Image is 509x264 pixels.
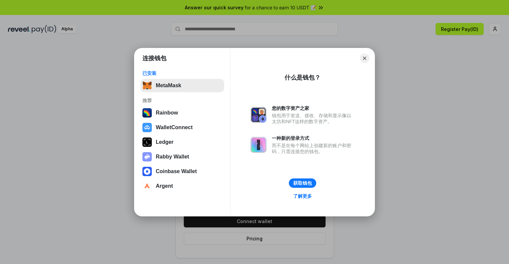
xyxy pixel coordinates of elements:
div: Argent [156,183,173,189]
a: 了解更多 [289,192,316,200]
div: 您的数字资产之家 [272,105,355,111]
div: 钱包用于发送、接收、存储和显示像以太坊和NFT这样的数字资产。 [272,113,355,125]
div: MetaMask [156,83,181,89]
button: Close [360,54,369,63]
h1: 连接钱包 [142,54,166,62]
div: Ledger [156,139,173,145]
button: Argent [140,179,224,193]
img: svg+xml,%3Csvg%20width%3D%22120%22%20height%3D%22120%22%20viewBox%3D%220%200%20120%20120%22%20fil... [142,108,152,118]
img: svg+xml,%3Csvg%20width%3D%2228%22%20height%3D%2228%22%20viewBox%3D%220%200%2028%2028%22%20fill%3D... [142,167,152,176]
div: 而不是在每个网站上创建新的账户和密码，只需连接您的钱包。 [272,142,355,154]
button: Rainbow [140,106,224,120]
img: svg+xml,%3Csvg%20width%3D%2228%22%20height%3D%2228%22%20viewBox%3D%220%200%2028%2028%22%20fill%3D... [142,181,152,191]
button: 获取钱包 [289,178,316,188]
img: svg+xml,%3Csvg%20width%3D%2228%22%20height%3D%2228%22%20viewBox%3D%220%200%2028%2028%22%20fill%3D... [142,123,152,132]
img: svg+xml,%3Csvg%20xmlns%3D%22http%3A%2F%2Fwww.w3.org%2F2000%2Fsvg%22%20fill%3D%22none%22%20viewBox... [250,107,267,123]
img: svg+xml,%3Csvg%20fill%3D%22none%22%20height%3D%2233%22%20viewBox%3D%220%200%2035%2033%22%20width%... [142,81,152,90]
div: 推荐 [142,98,222,104]
div: Rainbow [156,110,178,116]
div: 什么是钱包？ [285,74,321,82]
button: MetaMask [140,79,224,92]
div: Rabby Wallet [156,154,189,160]
div: WalletConnect [156,125,193,131]
div: 一种新的登录方式 [272,135,355,141]
button: Rabby Wallet [140,150,224,163]
button: Coinbase Wallet [140,165,224,178]
img: svg+xml,%3Csvg%20xmlns%3D%22http%3A%2F%2Fwww.w3.org%2F2000%2Fsvg%22%20fill%3D%22none%22%20viewBox... [250,137,267,153]
div: 已安装 [142,70,222,76]
img: svg+xml,%3Csvg%20xmlns%3D%22http%3A%2F%2Fwww.w3.org%2F2000%2Fsvg%22%20fill%3D%22none%22%20viewBox... [142,152,152,161]
div: 获取钱包 [293,180,312,186]
img: svg+xml,%3Csvg%20xmlns%3D%22http%3A%2F%2Fwww.w3.org%2F2000%2Fsvg%22%20width%3D%2228%22%20height%3... [142,137,152,147]
button: Ledger [140,135,224,149]
button: WalletConnect [140,121,224,134]
div: 了解更多 [293,193,312,199]
div: Coinbase Wallet [156,168,197,174]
